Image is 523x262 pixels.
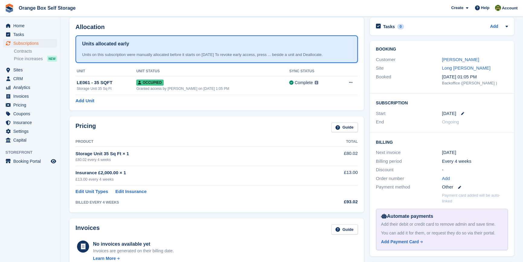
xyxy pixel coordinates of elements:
[3,157,57,165] a: menu
[376,175,442,182] div: Order number
[381,213,503,220] div: Automate payments
[376,158,442,165] div: Billing period
[376,119,442,126] div: End
[3,21,57,30] a: menu
[3,110,57,118] a: menu
[93,255,174,262] a: Learn More
[75,97,94,104] a: Add Unit
[93,241,174,248] div: No invoices available yet
[442,192,508,204] p: Payment card added will be auto-linked
[75,123,96,133] h2: Pricing
[312,198,358,205] div: £93.02
[5,4,14,13] img: stora-icon-8386f47178a22dfd0bd8f6a31ec36ba5ce8667c1dd55bd0f319d3a0aa187defe.svg
[3,118,57,127] a: menu
[3,74,57,83] a: menu
[376,47,508,52] h2: Booking
[376,110,442,117] div: Start
[331,224,358,234] a: Guide
[13,21,50,30] span: Home
[13,92,50,100] span: Invoices
[13,30,50,39] span: Tasks
[376,184,442,191] div: Payment method
[75,200,312,205] div: BILLED EVERY 4 WEEKS
[381,239,419,245] div: Add Payment Card
[75,67,136,76] th: Unit
[136,80,163,86] span: Occupied
[14,56,43,62] span: Price increases
[381,239,500,245] a: Add Payment Card
[442,175,450,182] a: Add
[47,56,57,62] div: NEW
[16,3,78,13] a: Orange Box Self Storage
[75,24,358,31] h2: Allocation
[75,157,312,162] div: £80.02 every 4 weeks
[376,139,508,145] h2: Billing
[14,55,57,62] a: Price increases NEW
[442,184,508,191] div: Other
[295,80,313,86] div: Complete
[136,67,289,76] th: Unit Status
[481,5,489,11] span: Help
[442,80,508,86] div: Backoffice ([PERSON_NAME] )
[376,56,442,63] div: Customer
[502,5,518,11] span: Account
[13,110,50,118] span: Coupons
[75,224,100,234] h2: Invoices
[376,149,442,156] div: Next invoice
[77,86,136,91] div: Storage Unit 35 Sq Ft
[3,39,57,47] a: menu
[442,166,508,173] div: -
[442,65,490,70] a: Long [PERSON_NAME]
[13,66,50,74] span: Sites
[13,157,50,165] span: Booking Portal
[442,110,456,117] time: 2025-08-31 23:00:00 UTC
[82,40,129,47] h1: Units allocated early
[442,57,479,62] a: [PERSON_NAME]
[312,166,358,185] td: £13.00
[50,158,57,165] a: Preview store
[13,83,50,92] span: Analytics
[289,67,337,76] th: Sync Status
[442,119,459,124] span: Ongoing
[13,39,50,47] span: Subscriptions
[3,127,57,136] a: menu
[3,92,57,100] a: menu
[3,101,57,109] a: menu
[442,149,508,156] div: [DATE]
[331,123,358,133] a: Guide
[13,118,50,127] span: Insurance
[315,81,318,84] img: icon-info-grey-7440780725fd019a000dd9b08b2336e03edf1995a4989e88bcd33f0948082b44.svg
[376,166,442,173] div: Discount
[381,221,503,228] div: Add their debit or credit card to remove admin and save time.
[451,5,463,11] span: Create
[75,150,312,157] div: Storage Unit 35 Sq Ft × 1
[442,74,508,80] div: [DATE] 01:05 PM
[13,127,50,136] span: Settings
[75,137,312,147] th: Product
[13,136,50,144] span: Capital
[82,52,351,58] div: Units on this subscription were manually allocated before it starts on [DATE] To revoke early acc...
[136,86,289,91] div: Granted access by [PERSON_NAME] on [DATE] 1:05 PM
[442,158,508,165] div: Every 4 weeks
[93,255,116,262] div: Learn More
[93,248,174,254] div: Invoices are generated on their billing date.
[3,30,57,39] a: menu
[75,176,312,182] div: £13.00 every 4 weeks
[3,83,57,92] a: menu
[13,101,50,109] span: Pricing
[14,48,57,54] a: Contracts
[3,136,57,144] a: menu
[115,188,146,195] a: Edit Insurance
[397,24,404,29] div: 0
[312,137,358,147] th: Total
[490,23,498,30] a: Add
[376,100,508,106] h2: Subscription
[75,188,108,195] a: Edit Unit Types
[75,169,312,176] div: Insurance £2,000.00 × 1
[5,149,60,156] span: Storefront
[3,66,57,74] a: menu
[77,79,136,86] div: LE061 - 35 SQFT
[376,74,442,86] div: Booked
[495,5,501,11] img: SARAH T
[376,65,442,72] div: Site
